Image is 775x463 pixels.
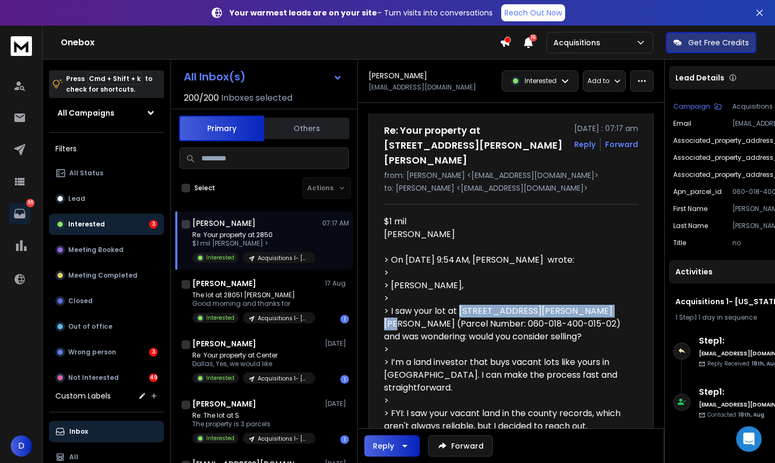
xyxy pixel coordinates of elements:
[49,188,164,209] button: Lead
[673,102,710,111] p: Campaign
[49,214,164,235] button: Interested3
[230,7,493,18] p: – Turn visits into conversations
[68,322,112,331] p: Out of office
[194,184,215,192] label: Select
[49,290,164,312] button: Closed
[258,375,309,383] p: Acquisitions 1- [US_STATE]
[206,254,234,262] p: Interested
[26,199,35,207] p: 55
[258,254,309,262] p: Acquisitions 1- [US_STATE]
[504,7,562,18] p: Reach Out Now
[428,435,493,457] button: Forward
[192,278,256,289] h1: [PERSON_NAME]
[529,34,537,42] span: 16
[66,74,152,95] p: Press to check for shortcuts.
[49,367,164,388] button: Not Interested49
[373,441,394,451] div: Reply
[149,373,158,382] div: 49
[192,299,315,308] p: Good morning and thanks for
[258,314,309,322] p: Acquisitions 1- [US_STATE]
[192,338,256,349] h1: [PERSON_NAME]
[49,163,164,184] button: All Status
[673,222,708,230] p: Last Name
[9,203,30,224] a: 55
[68,220,105,229] p: Interested
[192,420,315,428] p: The property is 3 parcels
[179,116,264,141] button: Primary
[206,374,234,382] p: Interested
[49,102,164,124] button: All Campaigns
[49,421,164,442] button: Inbox
[11,435,32,457] button: D
[69,169,103,177] p: All Status
[175,66,351,87] button: All Inbox(s)
[574,123,638,134] p: [DATE] : 07:17 am
[666,32,756,53] button: Get Free Credits
[69,453,78,461] p: All
[206,434,234,442] p: Interested
[707,411,764,419] p: Contacted
[673,119,691,128] p: Email
[68,373,119,382] p: Not Interested
[69,427,88,436] p: Inbox
[340,375,349,384] div: 1
[55,391,111,401] h3: Custom Labels
[738,411,764,419] span: 18th, Aug
[192,411,315,420] p: Re: The lot at S
[736,426,762,452] div: Open Intercom Messenger
[184,92,219,104] span: 200 / 200
[192,360,315,368] p: Dallas, Yes, we would like
[369,70,427,81] h1: [PERSON_NAME]
[11,36,32,56] img: logo
[673,239,686,247] p: title
[364,435,420,457] button: Reply
[49,265,164,286] button: Meeting Completed
[49,316,164,337] button: Out of office
[184,71,246,82] h1: All Inbox(s)
[58,108,115,118] h1: All Campaigns
[206,314,234,322] p: Interested
[264,117,349,140] button: Others
[325,279,349,288] p: 17 Aug
[68,246,124,254] p: Meeting Booked
[49,239,164,261] button: Meeting Booked
[221,92,292,104] h3: Inboxes selected
[675,72,724,83] p: Lead Details
[322,219,349,228] p: 07:17 AM
[501,4,565,21] a: Reach Out Now
[68,297,93,305] p: Closed
[605,139,638,150] div: Forward
[230,7,377,18] strong: Your warmest leads are on your site
[149,348,158,356] div: 3
[68,271,137,280] p: Meeting Completed
[149,220,158,229] div: 3
[192,239,315,248] p: $1 mil [PERSON_NAME] >
[369,83,476,92] p: [EMAIL_ADDRESS][DOMAIN_NAME]
[688,37,749,48] p: Get Free Credits
[673,188,722,196] p: apn_parcel_id
[68,348,116,356] p: Wrong person
[525,77,557,85] p: Interested
[192,218,256,229] h1: [PERSON_NAME]
[49,342,164,363] button: Wrong person3
[673,102,722,111] button: Campaign
[384,123,568,168] h1: Re: Your property at [STREET_ADDRESS][PERSON_NAME][PERSON_NAME]
[340,315,349,323] div: 1
[588,77,609,85] p: Add to
[258,435,309,443] p: Acquisitions 1- [US_STATE]
[87,72,142,85] span: Cmd + Shift + k
[698,313,757,322] span: 1 day in sequence
[192,351,315,360] p: Re: Your property at Center
[673,205,707,213] p: First Name
[553,37,605,48] p: Acquisitions
[384,183,638,193] p: to: [PERSON_NAME] <[EMAIL_ADDRESS][DOMAIN_NAME]>
[340,435,349,444] div: 1
[192,291,315,299] p: The lot at 28051 [PERSON_NAME]
[49,141,164,156] h3: Filters
[61,36,500,49] h1: Onebox
[192,399,256,409] h1: [PERSON_NAME]
[325,339,349,348] p: [DATE]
